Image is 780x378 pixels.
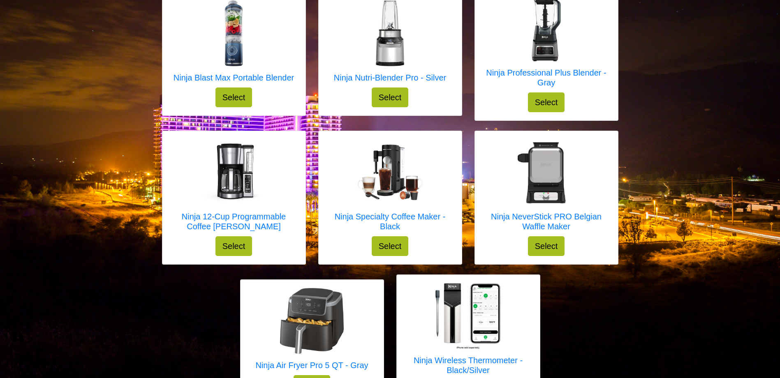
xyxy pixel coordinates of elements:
a: Ninja NeverStick PRO Belgian Waffle Maker Ninja NeverStick PRO Belgian Waffle Maker [483,139,610,236]
a: Ninja Nutri-Blender Pro - Silver Ninja Nutri-Blender Pro - Silver [334,0,446,88]
h5: Ninja Specialty Coffee Maker - Black [327,212,454,231]
button: Select [528,236,565,256]
h5: Ninja Blast Max Portable Blender [174,73,294,83]
button: Select [372,88,409,107]
h5: Ninja Wireless Thermometer - Black/Silver [405,355,532,375]
img: Ninja Blast Max Portable Blender [201,0,266,66]
img: Ninja Wireless Thermometer - Black/Silver [435,283,501,349]
h5: Ninja NeverStick PRO Belgian Waffle Maker [483,212,610,231]
h5: Ninja Nutri-Blender Pro - Silver [334,73,446,83]
button: Select [372,236,409,256]
h5: Ninja Professional Plus Blender - Gray [483,68,610,88]
a: Ninja Specialty Coffee Maker - Black Ninja Specialty Coffee Maker - Black [327,139,454,236]
button: Select [215,236,252,256]
img: Ninja Nutri-Blender Pro - Silver [357,0,423,66]
a: Ninja Air Fryer Pro 5 QT - Gray Ninja Air Fryer Pro 5 QT - Gray [255,288,368,375]
button: Select [215,88,252,107]
img: Ninja NeverStick PRO Belgian Waffle Maker [514,139,579,205]
img: Ninja 12-Cup Programmable Coffee Brewer [201,139,267,205]
h5: Ninja 12-Cup Programmable Coffee [PERSON_NAME] [171,212,297,231]
img: Ninja Air Fryer Pro 5 QT - Gray [279,288,345,354]
h5: Ninja Air Fryer Pro 5 QT - Gray [255,360,368,370]
a: Ninja 12-Cup Programmable Coffee Brewer Ninja 12-Cup Programmable Coffee [PERSON_NAME] [171,139,297,236]
button: Select [528,92,565,112]
img: Ninja Specialty Coffee Maker - Black [357,145,423,201]
a: Ninja Blast Max Portable Blender Ninja Blast Max Portable Blender [174,0,294,88]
